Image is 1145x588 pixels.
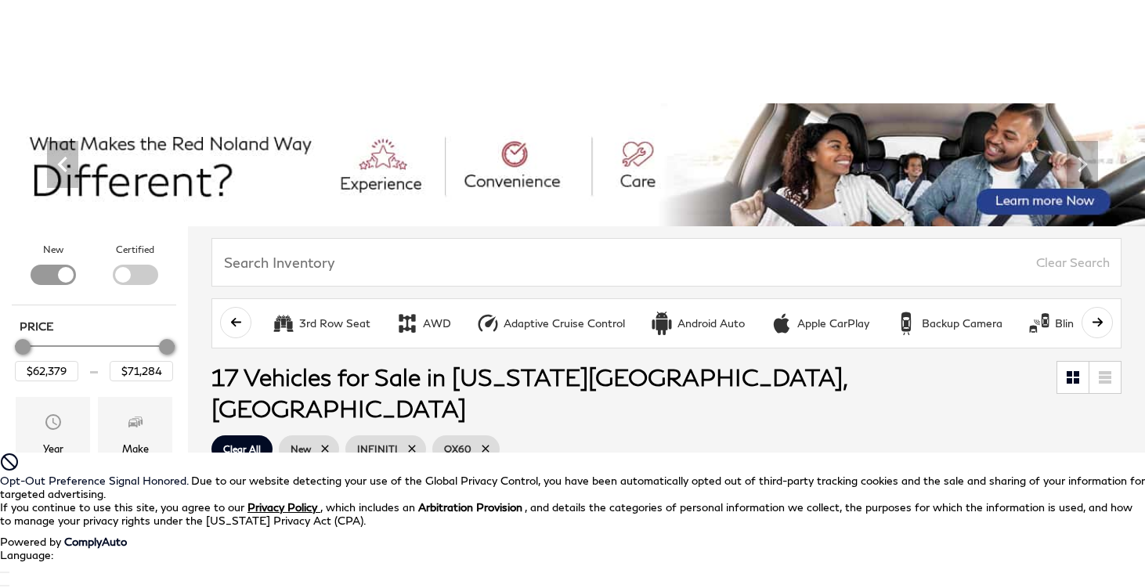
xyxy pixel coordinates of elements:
input: Maximum [110,361,173,381]
strong: Arbitration Provision [418,500,522,514]
div: Previous [47,141,78,188]
a: ComplyAuto [64,535,127,548]
span: Go to slide 2 [510,197,526,213]
button: 3rd Row Seat 3rd Row Seat [263,307,379,340]
input: Search Inventory [211,238,1122,287]
div: Filter by Vehicle Type [12,242,176,305]
span: Clear All [223,439,261,459]
div: 3rd Row Seat [299,316,370,330]
span: Go to slide 3 [532,197,547,213]
div: Make [122,440,149,457]
div: 3rd Row Seat [272,312,295,335]
h5: Price [20,319,168,334]
div: Backup Camera [922,316,1002,330]
div: Price [15,334,173,381]
span: Go to slide 8 [641,197,657,213]
span: Go to slide 7 [619,197,635,213]
span: INFINITI [357,439,398,459]
span: 17 Vehicles for Sale in [US_STATE][GEOGRAPHIC_DATA], [GEOGRAPHIC_DATA] [211,363,847,422]
span: Make [126,409,145,440]
div: Make Make [98,397,172,469]
div: Android Auto [677,316,745,330]
div: AWD [396,312,419,335]
input: Minimum [15,361,78,381]
div: Adaptive Cruise Control [504,316,625,330]
div: Blind Spot Monitor [1028,312,1051,335]
button: AWD AWD [387,307,460,340]
div: Next [1067,141,1098,188]
u: Privacy Policy [247,500,317,514]
div: Backup Camera [894,312,918,335]
div: AWD [423,316,451,330]
div: Android Auto [650,312,674,335]
button: Backup Camera Backup Camera [886,307,1011,340]
span: Go to slide 1 [488,197,504,213]
span: Go to slide 6 [598,197,613,213]
div: Maximum Price [159,339,175,355]
div: Adaptive Cruise Control [476,312,500,335]
label: Certified [116,242,154,258]
label: New [43,242,63,258]
div: Minimum Price [15,339,31,355]
button: Adaptive Cruise Control Adaptive Cruise Control [468,307,634,340]
button: Apple CarPlay Apple CarPlay [761,307,878,340]
a: Privacy Policy [247,500,320,514]
span: Go to slide 5 [576,197,591,213]
span: New [291,439,311,459]
div: Year Year [16,397,90,469]
span: Go to slide 4 [554,197,569,213]
div: Apple CarPlay [797,316,869,330]
button: scroll left [220,307,251,338]
span: QX60 [444,439,471,459]
div: Year [43,440,63,457]
button: scroll right [1082,307,1113,338]
button: Android Auto Android Auto [641,307,753,340]
span: Year [44,409,63,440]
div: Apple CarPlay [770,312,793,335]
